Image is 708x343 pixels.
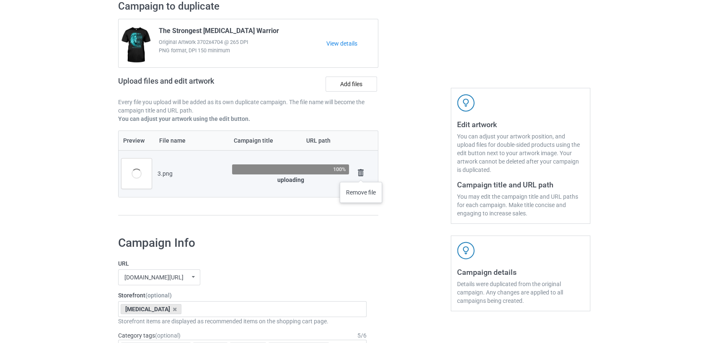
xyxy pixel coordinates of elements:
[457,242,475,259] img: svg+xml;base64,PD94bWwgdmVyc2lvbj0iMS4wIiBlbmNvZGluZz0iVVRGLTgiPz4KPHN2ZyB3aWR0aD0iNDJweCIgaGVpZ2...
[118,77,274,92] h2: Upload files and edit artwork
[118,115,250,122] b: You can adjust your artwork using the edit button.
[457,267,584,277] h3: Campaign details
[355,167,367,179] img: svg+xml;base64,PD94bWwgdmVyc2lvbj0iMS4wIiBlbmNvZGluZz0iVVRGLTgiPz4KPHN2ZyB3aWR0aD0iMjhweCIgaGVpZ2...
[155,332,181,339] span: (optional)
[118,259,367,268] label: URL
[118,291,367,299] label: Storefront
[118,235,367,251] h1: Campaign Info
[229,131,302,150] th: Campaign title
[119,131,155,150] th: Preview
[118,317,367,325] div: Storefront items are displayed as recommended items on the shopping cart page.
[457,180,584,189] h3: Campaign title and URL path
[159,27,279,38] span: The Strongest [MEDICAL_DATA] Warrior
[333,166,346,172] div: 100%
[457,94,475,112] img: svg+xml;base64,PD94bWwgdmVyc2lvbj0iMS4wIiBlbmNvZGluZz0iVVRGLTgiPz4KPHN2ZyB3aWR0aD0iNDJweCIgaGVpZ2...
[118,98,379,115] p: Every file you upload will be added as its own duplicate campaign. The file name will become the ...
[340,182,382,203] div: Remove file
[121,304,182,314] div: [MEDICAL_DATA]
[457,280,584,305] div: Details were duplicated from the original campaign. Any changes are applied to all campaigns bein...
[232,176,349,184] div: uploading
[159,46,327,55] span: PNG format, DPI 150 minimum
[145,292,172,299] span: (optional)
[302,131,351,150] th: URL path
[457,132,584,174] div: You can adjust your artwork position, and upload files for double-sided products using the edit b...
[326,77,377,92] label: Add files
[357,331,367,340] div: 5 / 6
[158,169,227,178] div: 3.png
[326,39,378,48] a: View details
[118,331,181,340] label: Category tags
[457,120,584,129] h3: Edit artwork
[457,192,584,218] div: You may edit the campaign title and URL paths for each campaign. Make title concise and engaging ...
[159,38,327,46] span: Original Artwork 3702x4704 @ 265 DPI
[155,131,230,150] th: File name
[124,274,183,280] div: [DOMAIN_NAME][URL]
